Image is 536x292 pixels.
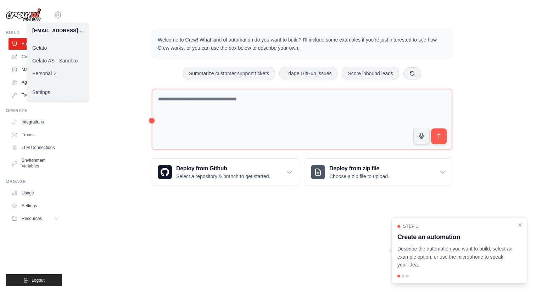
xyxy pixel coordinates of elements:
button: Resources [9,213,62,224]
a: Settings [27,86,89,99]
a: Marketplace [9,64,62,75]
a: Usage [9,187,62,199]
a: Gelato [27,42,89,54]
div: Manage [6,179,62,184]
button: Score inbound leads [342,67,399,80]
a: Automations [9,38,62,50]
a: LLM Connections [9,142,62,153]
p: Select a repository & branch to get started. [176,173,270,180]
div: [EMAIL_ADDRESS][DOMAIN_NAME] [32,27,83,34]
p: Describe the automation you want to build, select an example option, or use the microphone to spe... [397,245,513,269]
p: Welcome to Crew! What kind of automation do you want to build? I'll include some examples if you'... [158,36,446,52]
div: Operate [6,108,62,114]
a: Settings [9,200,62,211]
a: Integrations [9,116,62,128]
a: Environment Variables [9,155,62,172]
span: Logout [32,277,45,283]
a: Agents [9,77,62,88]
h3: Deploy from zip file [329,164,389,173]
a: Gelato AS - Sandbox [27,54,89,67]
a: Personal ✓ [27,67,89,80]
iframe: Chat Widget [501,258,536,292]
span: Resources [22,216,42,221]
button: Close walkthrough [517,222,523,228]
a: Tool Registry [9,89,62,101]
p: Choose a zip file to upload. [329,173,389,180]
a: Crew Studio [9,51,62,62]
span: Step 1 [403,224,418,229]
h3: Create an automation [397,232,513,242]
button: Summarize customer support tickets [183,67,275,80]
button: Logout [6,274,62,286]
img: Logo [6,8,41,22]
a: Traces [9,129,62,141]
div: Build [6,30,62,35]
h3: Deploy from Github [176,164,270,173]
button: Triage GitHub issues [279,67,337,80]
